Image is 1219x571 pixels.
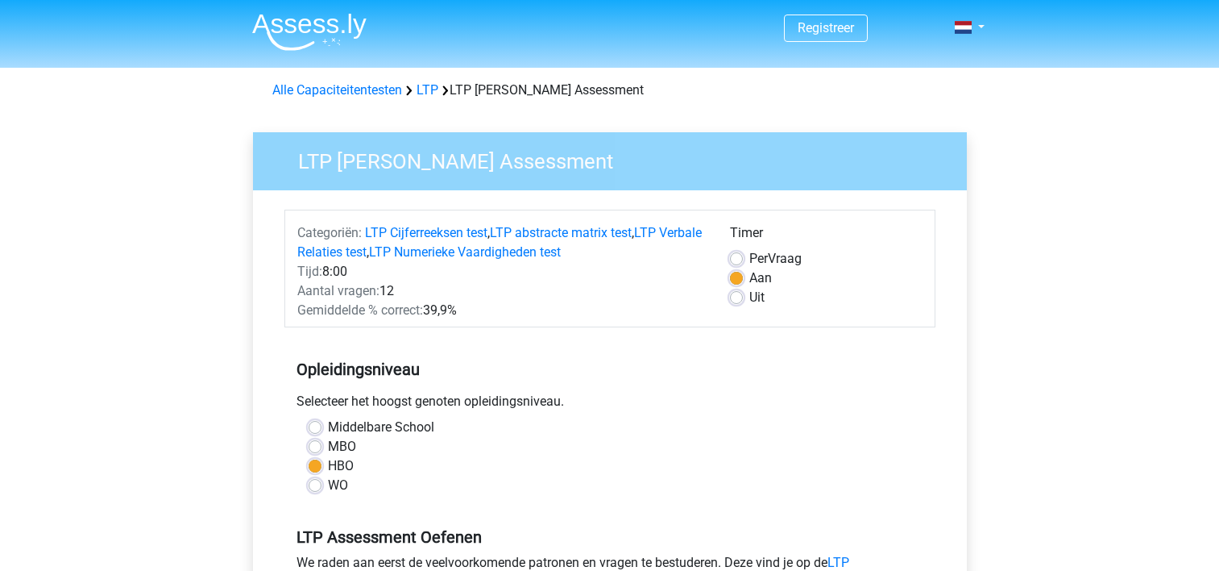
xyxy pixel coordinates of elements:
[749,269,772,288] label: Aan
[279,143,955,174] h3: LTP [PERSON_NAME] Assessment
[285,281,718,301] div: 12
[328,418,434,437] label: Middelbare School
[369,244,561,260] a: LTP Numerieke Vaardigheden test
[297,264,322,279] span: Tijd:
[730,223,923,249] div: Timer
[285,223,718,262] div: , , ,
[365,225,487,240] a: LTP Cijferreeksen test
[272,82,402,98] a: Alle Capaciteitentesten
[798,20,854,35] a: Registreer
[284,392,935,418] div: Selecteer het hoogst genoten opleidingsniveau.
[328,476,348,495] label: WO
[297,302,423,318] span: Gemiddelde % correct:
[297,283,379,298] span: Aantal vragen:
[749,251,768,266] span: Per
[296,527,923,547] h5: LTP Assessment Oefenen
[297,225,362,240] span: Categoriën:
[328,456,354,476] label: HBO
[749,249,802,269] label: Vraag
[252,13,367,51] img: Assessly
[328,437,356,456] label: MBO
[296,353,923,386] h5: Opleidingsniveau
[490,225,632,240] a: LTP abstracte matrix test
[285,301,718,320] div: 39,9%
[417,82,438,98] a: LTP
[266,81,954,100] div: LTP [PERSON_NAME] Assessment
[749,288,765,307] label: Uit
[285,262,718,281] div: 8:00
